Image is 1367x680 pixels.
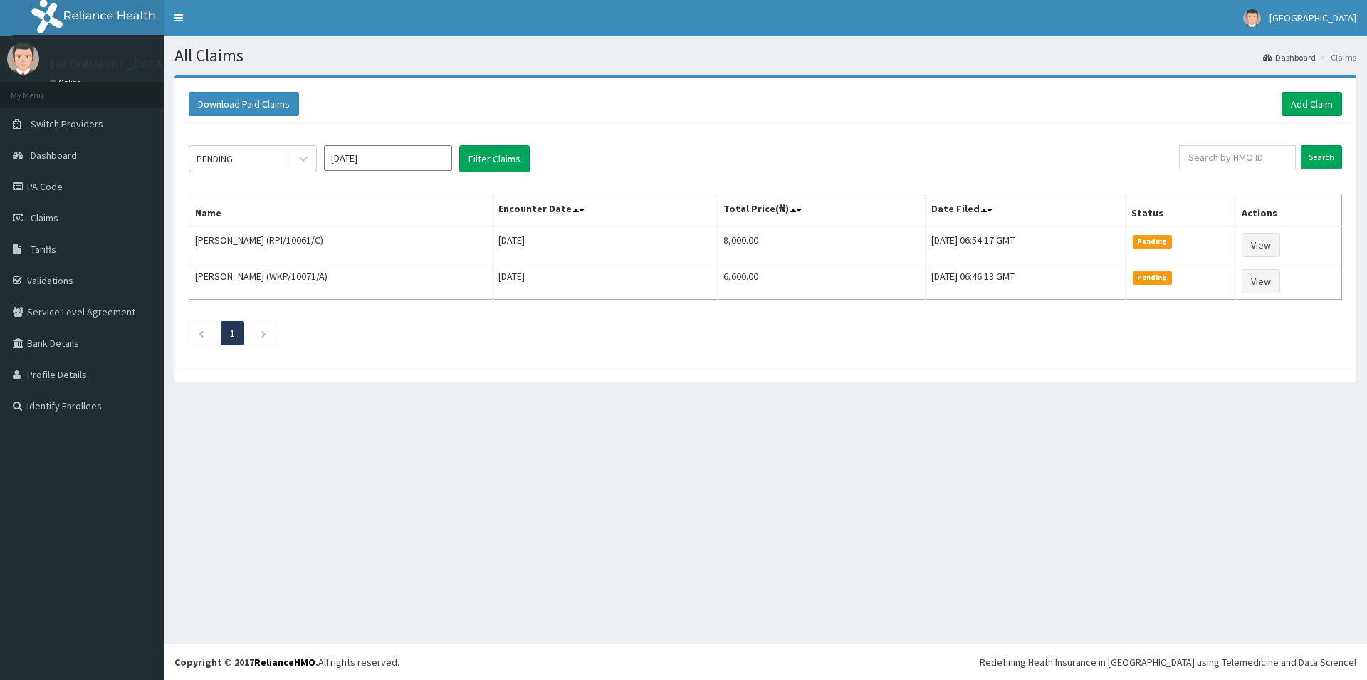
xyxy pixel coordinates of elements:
[31,117,103,130] span: Switch Providers
[717,226,925,263] td: 8,000.00
[459,145,530,172] button: Filter Claims
[1235,194,1341,227] th: Actions
[1301,145,1342,169] input: Search
[925,226,1126,263] td: [DATE] 06:54:17 GMT
[189,226,493,263] td: [PERSON_NAME] (RPI/10061/C)
[1263,51,1316,63] a: Dashboard
[1282,92,1342,116] a: Add Claim
[31,243,56,256] span: Tariffs
[189,194,493,227] th: Name
[31,149,77,162] span: Dashboard
[189,92,299,116] button: Download Paid Claims
[1133,235,1172,248] span: Pending
[174,656,318,669] strong: Copyright © 2017 .
[1179,145,1296,169] input: Search by HMO ID
[1126,194,1236,227] th: Status
[50,58,167,70] p: [GEOGRAPHIC_DATA]
[50,78,84,88] a: Online
[261,327,267,340] a: Next page
[1133,271,1172,284] span: Pending
[31,211,58,224] span: Claims
[1242,269,1280,293] a: View
[198,327,204,340] a: Previous page
[925,263,1126,300] td: [DATE] 06:46:13 GMT
[925,194,1126,227] th: Date Filed
[189,263,493,300] td: [PERSON_NAME] (WKP/10071/A)
[493,226,717,263] td: [DATE]
[493,194,717,227] th: Encounter Date
[1243,9,1261,27] img: User Image
[230,327,235,340] a: Page 1 is your current page
[1242,233,1280,257] a: View
[493,263,717,300] td: [DATE]
[1269,11,1356,24] span: [GEOGRAPHIC_DATA]
[717,263,925,300] td: 6,600.00
[7,43,39,75] img: User Image
[717,194,925,227] th: Total Price(₦)
[254,656,315,669] a: RelianceHMO
[174,46,1356,65] h1: All Claims
[164,644,1367,680] footer: All rights reserved.
[980,655,1356,669] div: Redefining Heath Insurance in [GEOGRAPHIC_DATA] using Telemedicine and Data Science!
[324,145,452,171] input: Select Month and Year
[197,152,233,166] div: PENDING
[1317,51,1356,63] li: Claims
